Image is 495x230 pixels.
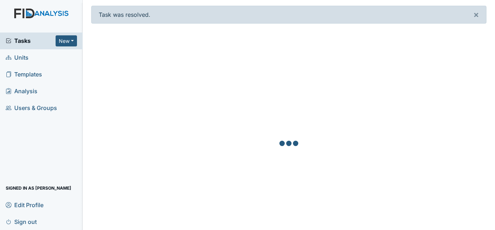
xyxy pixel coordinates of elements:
[6,182,71,194] span: Signed in as [PERSON_NAME]
[56,35,77,46] button: New
[473,9,479,20] span: ×
[6,102,57,114] span: Users & Groups
[6,36,56,45] a: Tasks
[466,6,486,23] button: ×
[6,199,43,210] span: Edit Profile
[6,216,37,227] span: Sign out
[6,52,29,63] span: Units
[6,69,42,80] span: Templates
[91,6,487,24] div: Task was resolved.
[6,86,37,97] span: Analysis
